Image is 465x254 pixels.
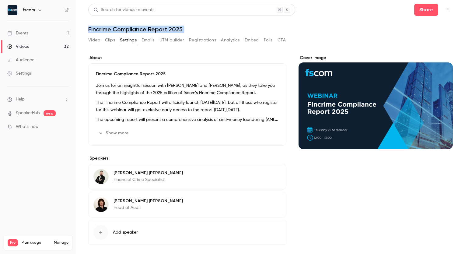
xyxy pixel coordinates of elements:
span: Help [16,96,25,103]
div: Events [7,30,28,36]
p: [PERSON_NAME] [PERSON_NAME] [114,170,183,176]
button: Clips [105,35,115,45]
img: fscom [8,5,17,15]
button: Add speaker [88,220,286,245]
p: The upcoming report will present a comprehensive analysis of anti-money laundering (AML) complian... [96,116,279,123]
p: Fincrime Compliance Report 2025 [96,71,279,77]
div: Search for videos or events [93,7,154,13]
div: Audience [7,57,34,63]
span: Pro [8,239,18,246]
button: Video [88,35,100,45]
div: Evan McGookin[PERSON_NAME] [PERSON_NAME]Financial Crime Specialist [88,164,286,189]
button: CTA [278,35,286,45]
p: Head of Audit [114,205,183,211]
button: Share [414,4,438,16]
img: Evan McGookin [94,169,108,184]
button: Top Bar Actions [443,5,453,15]
span: Add speaker [113,229,138,235]
button: Embed [245,35,259,45]
h1: Fincrime Compliance Report 2025 [88,26,453,33]
div: Nicola Hanratty[PERSON_NAME] [PERSON_NAME]Head of Audit [88,192,286,217]
span: What's new [16,124,39,130]
button: Show more [96,128,132,138]
button: Polls [264,35,273,45]
section: Cover image [299,55,453,149]
p: Join us for an insightful session with [PERSON_NAME] and [PERSON_NAME], as they take you through ... [96,82,279,97]
li: help-dropdown-opener [7,96,69,103]
p: [PERSON_NAME] [PERSON_NAME] [114,198,183,204]
button: UTM builder [159,35,184,45]
a: SpeakerHub [16,110,40,116]
button: Registrations [189,35,216,45]
div: Videos [7,44,29,50]
label: Speakers [88,155,286,161]
button: Analytics [221,35,240,45]
div: Settings [7,70,32,76]
label: Cover image [299,55,453,61]
p: The Fincrime Compliance Report will officially launch [DATE][DATE], but all those who register fo... [96,99,279,114]
span: new [44,110,56,116]
span: Plan usage [22,240,50,245]
h6: fscom [23,7,35,13]
label: About [88,55,286,61]
img: Nicola Hanratty [94,197,108,212]
button: Settings [120,35,137,45]
button: Emails [142,35,154,45]
a: Manage [54,240,68,245]
iframe: Noticeable Trigger [61,124,69,130]
p: Financial Crime Specialist [114,177,183,183]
